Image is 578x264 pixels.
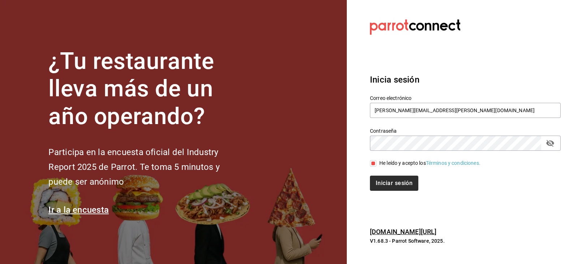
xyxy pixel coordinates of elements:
h2: Participa en la encuesta oficial del Industry Report 2025 de Parrot. Te toma 5 minutos y puede se... [48,145,243,189]
div: He leído y acepto los [379,159,480,167]
p: V1.68.3 - Parrot Software, 2025. [370,237,561,245]
a: Términos y condiciones. [426,160,480,166]
h3: Inicia sesión [370,73,561,86]
input: Ingresa tu correo electrónico [370,103,561,118]
a: Ir a la encuesta [48,205,109,215]
label: Correo electrónico [370,95,561,100]
button: Iniciar sesión [370,176,418,191]
a: [DOMAIN_NAME][URL] [370,228,436,236]
label: Contraseña [370,128,561,133]
button: passwordField [544,137,556,149]
h1: ¿Tu restaurante lleva más de un año operando? [48,48,243,131]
